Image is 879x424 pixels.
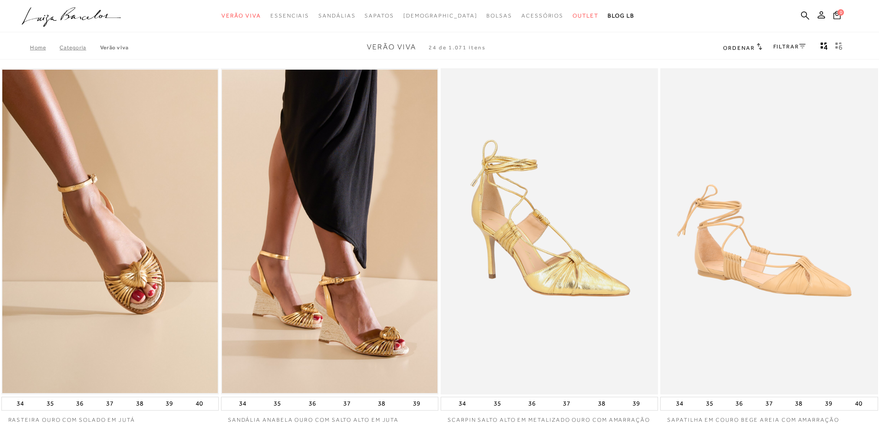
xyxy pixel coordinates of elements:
[660,411,878,424] a: SAPATILHA EM COURO BEGE AREIA COM AMARRAÇÃO
[403,12,478,19] span: [DEMOGRAPHIC_DATA]
[733,397,746,410] button: 36
[410,397,423,410] button: 39
[486,7,512,24] a: categoryNavScreenReaderText
[573,7,598,24] a: categoryNavScreenReaderText
[60,44,100,51] a: Categoria
[442,70,657,393] a: SCARPIN SALTO ALTO EM METALIZADO OURO COM AMARRAÇÃO SCARPIN SALTO ALTO EM METALIZADO OURO COM AMA...
[608,7,634,24] a: BLOG LB
[773,43,806,50] a: FILTRAR
[703,397,716,410] button: 35
[852,397,865,410] button: 40
[661,70,877,393] img: SAPATILHA EM COURO BEGE AREIA COM AMARRAÇÃO
[270,12,309,19] span: Essenciais
[270,7,309,24] a: categoryNavScreenReaderText
[837,9,844,16] span: 0
[723,45,754,51] span: Ordenar
[193,397,206,410] button: 40
[822,397,835,410] button: 39
[14,397,27,410] button: 34
[560,397,573,410] button: 37
[521,7,563,24] a: categoryNavScreenReaderText
[673,397,686,410] button: 34
[103,397,116,410] button: 37
[30,44,60,51] a: Home
[163,397,176,410] button: 39
[133,397,146,410] button: 38
[318,12,355,19] span: Sandálias
[818,42,831,54] button: Mostrar 4 produtos por linha
[831,10,843,23] button: 0
[236,397,249,410] button: 34
[367,43,416,51] span: Verão Viva
[403,7,478,24] a: noSubCategoriesText
[1,411,219,424] a: RASTEIRA OURO COM SOLADO EM JUTÁ
[661,70,877,393] a: SAPATILHA EM COURO BEGE AREIA COM AMARRAÇÃO SAPATILHA EM COURO BEGE AREIA COM AMARRAÇÃO
[491,397,504,410] button: 35
[486,12,512,19] span: Bolsas
[792,397,805,410] button: 38
[221,12,261,19] span: Verão Viva
[2,70,218,393] a: RASTEIRA OURO COM SOLADO EM JUTÁ RASTEIRA OURO COM SOLADO EM JUTÁ
[526,397,538,410] button: 36
[521,12,563,19] span: Acessórios
[44,397,57,410] button: 35
[365,7,394,24] a: categoryNavScreenReaderText
[442,70,657,393] img: SCARPIN SALTO ALTO EM METALIZADO OURO COM AMARRAÇÃO
[429,44,486,51] span: 24 de 1.071 itens
[222,70,437,393] img: SANDÁLIA ANABELA OURO COM SALTO ALTO EM JUTA
[573,12,598,19] span: Outlet
[595,397,608,410] button: 38
[73,397,86,410] button: 36
[441,411,658,424] a: SCARPIN SALTO ALTO EM METALIZADO OURO COM AMARRAÇÃO
[318,7,355,24] a: categoryNavScreenReaderText
[306,397,319,410] button: 36
[221,7,261,24] a: categoryNavScreenReaderText
[456,397,469,410] button: 34
[271,397,284,410] button: 35
[375,397,388,410] button: 38
[2,70,218,393] img: RASTEIRA OURO COM SOLADO EM JUTÁ
[341,397,353,410] button: 37
[630,397,643,410] button: 39
[365,12,394,19] span: Sapatos
[221,411,438,424] a: SANDÁLIA ANABELA OURO COM SALTO ALTO EM JUTA
[763,397,776,410] button: 37
[222,70,437,393] a: SANDÁLIA ANABELA OURO COM SALTO ALTO EM JUTA SANDÁLIA ANABELA OURO COM SALTO ALTO EM JUTA
[100,44,129,51] a: Verão Viva
[832,42,845,54] button: gridText6Desc
[608,12,634,19] span: BLOG LB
